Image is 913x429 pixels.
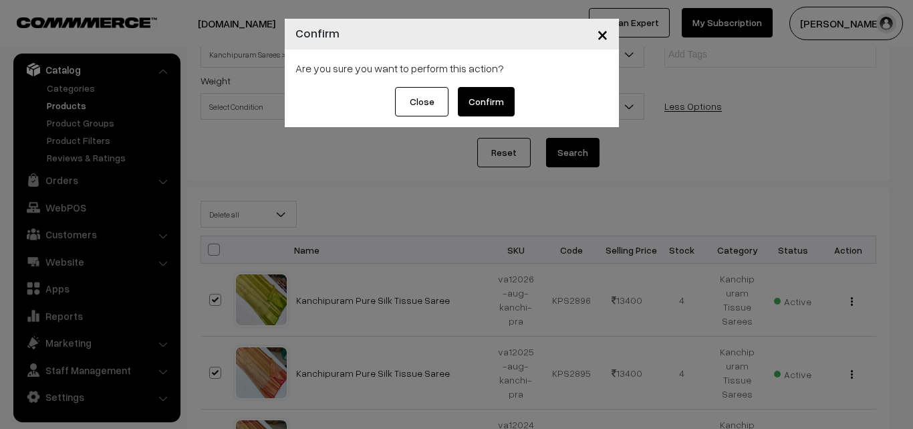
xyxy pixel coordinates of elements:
[586,13,619,55] button: Close
[295,24,340,42] h4: Confirm
[597,21,608,46] span: ×
[458,87,515,116] button: Confirm
[395,87,448,116] button: Close
[285,50,619,87] div: Are you sure you want to perform this action?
